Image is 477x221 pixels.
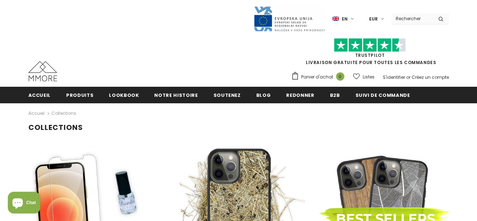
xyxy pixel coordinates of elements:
span: Accueil [28,92,51,99]
span: EUR [369,15,378,23]
img: Faites confiance aux étoiles pilotes [334,38,406,52]
img: Javni Razpis [253,6,325,32]
input: Search Site [391,13,433,24]
a: Javni Razpis [253,15,325,22]
a: S'identifier [383,74,405,80]
img: Cas MMORE [28,61,57,81]
span: Redonner [286,92,314,99]
a: Accueil [28,87,51,103]
a: Créez un compte [412,74,449,80]
a: Panier d'achat 0 [291,72,348,82]
span: B2B [330,92,340,99]
span: Listes [363,73,375,81]
span: Collections [51,109,76,118]
span: 0 [336,72,344,81]
span: soutenez [214,92,241,99]
a: Notre histoire [154,87,198,103]
span: Panier d'achat [301,73,333,81]
inbox-online-store-chat: Shopify online store chat [6,192,42,215]
a: Redonner [286,87,314,103]
a: TrustPilot [355,52,385,58]
a: B2B [330,87,340,103]
a: soutenez [214,87,241,103]
span: en [342,15,348,23]
a: Accueil [28,109,45,118]
a: Blog [256,87,271,103]
a: Produits [66,87,93,103]
span: Produits [66,92,93,99]
span: Notre histoire [154,92,198,99]
img: i-lang-1.png [332,16,339,22]
a: Listes [353,71,375,83]
span: Blog [256,92,271,99]
a: Suivi de commande [356,87,410,103]
span: or [406,74,411,80]
span: LIVRAISON GRATUITE POUR TOUTES LES COMMANDES [291,41,449,66]
span: Suivi de commande [356,92,410,99]
a: Lookbook [109,87,139,103]
h1: Collections [28,123,449,132]
span: Lookbook [109,92,139,99]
